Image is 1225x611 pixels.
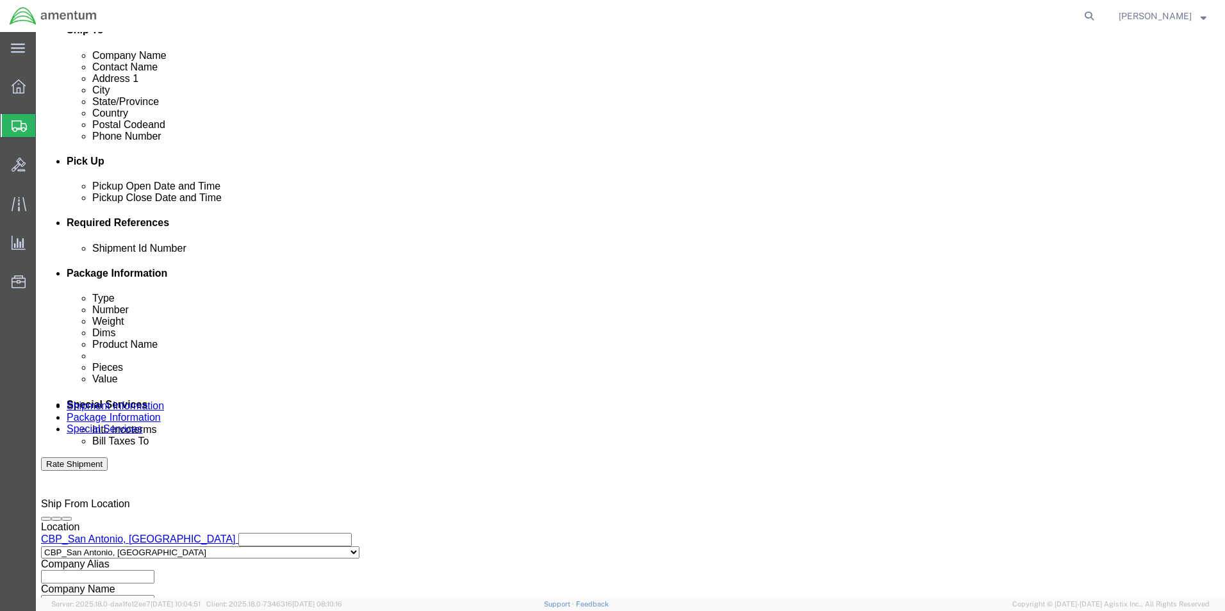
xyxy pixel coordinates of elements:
[544,600,576,608] a: Support
[51,600,201,608] span: Server: 2025.18.0-daa1fe12ee7
[1119,9,1192,23] span: ALISON GODOY
[151,600,201,608] span: [DATE] 10:04:51
[206,600,342,608] span: Client: 2025.18.0-7346316
[9,6,97,26] img: logo
[292,600,342,608] span: [DATE] 08:10:16
[1012,599,1210,610] span: Copyright © [DATE]-[DATE] Agistix Inc., All Rights Reserved
[36,32,1225,598] iframe: FS Legacy Container
[576,600,609,608] a: Feedback
[1118,8,1207,24] button: [PERSON_NAME]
